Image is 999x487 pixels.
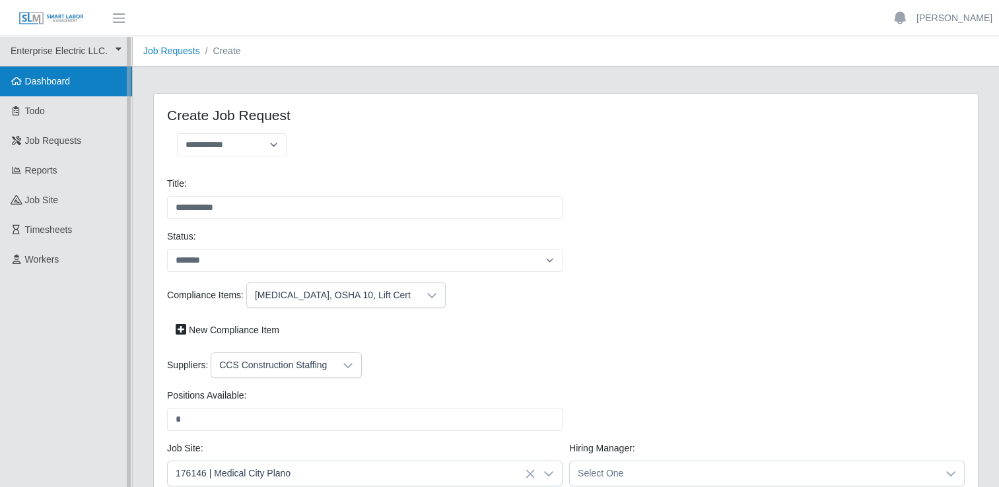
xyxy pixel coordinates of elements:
span: Select One [570,461,938,486]
label: Hiring Manager: [569,441,635,455]
li: Create [200,44,241,58]
label: Positions Available: [167,389,246,403]
span: Dashboard [25,76,71,86]
h4: Create Job Request [167,107,556,123]
span: Timesheets [25,224,73,235]
body: Rich Text Area. Press ALT-0 for help. [11,11,784,55]
span: Workers [25,254,59,265]
span: Todo [25,106,45,116]
label: job site: [167,441,203,455]
a: Job Requests [143,46,200,56]
img: SLM Logo [18,11,85,26]
span: 176146 | Medical City Plano [168,461,535,486]
a: [PERSON_NAME] [916,11,992,25]
label: Suppliers: [167,358,208,372]
label: Title: [167,177,187,191]
label: Status: [167,230,196,243]
span: job site [25,195,59,205]
label: Compliance Items: [167,288,244,302]
span: Reports [25,165,57,176]
body: Rich Text Area. Press ALT-0 for help. [11,11,784,25]
a: New Compliance Item [167,319,288,342]
div: CCS Construction Staffing [211,353,335,377]
span: Job Requests [25,135,82,146]
div: [MEDICAL_DATA], OSHA 10, Lift Cert [247,283,419,308]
